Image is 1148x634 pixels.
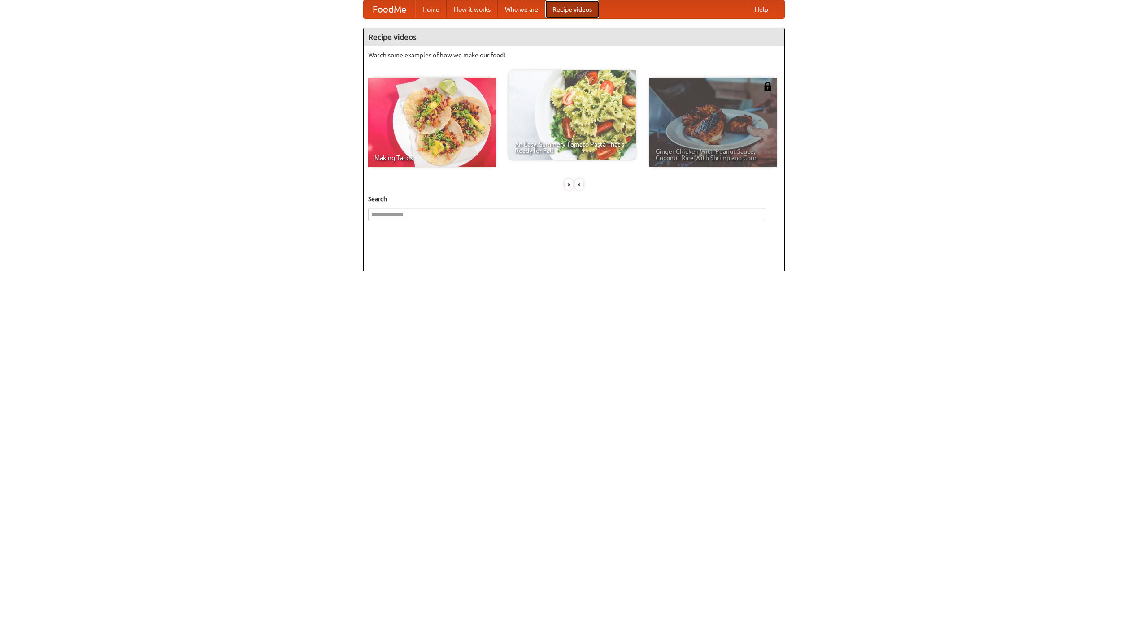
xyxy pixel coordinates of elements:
h5: Search [368,194,780,203]
a: An Easy, Summery Tomato Pasta That's Ready for Fall [509,70,636,160]
a: Recipe videos [545,0,599,18]
a: Who we are [498,0,545,18]
p: Watch some examples of how we make our food! [368,51,780,60]
a: FoodMe [364,0,415,18]
img: 483408.png [763,82,772,91]
span: Making Tacos [374,155,489,161]
div: » [575,179,583,190]
a: Home [415,0,447,18]
h4: Recipe videos [364,28,784,46]
span: An Easy, Summery Tomato Pasta That's Ready for Fall [515,141,630,154]
a: Making Tacos [368,78,496,167]
a: Help [748,0,775,18]
a: How it works [447,0,498,18]
div: « [565,179,573,190]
